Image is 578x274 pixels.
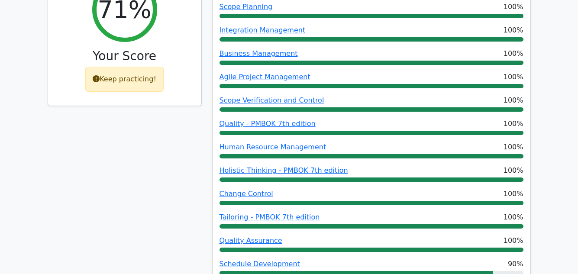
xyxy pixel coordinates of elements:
a: Quality Assurance [220,236,282,245]
a: Business Management [220,49,298,58]
a: Holistic Thinking - PMBOK 7th edition [220,166,348,174]
span: 100% [504,72,523,82]
span: 100% [504,25,523,35]
a: Change Control [220,190,273,198]
a: Scope Planning [220,3,273,11]
span: 100% [504,235,523,246]
h3: Your Score [55,49,194,64]
span: 100% [504,212,523,222]
a: Schedule Development [220,260,300,268]
a: Scope Verification and Control [220,96,324,104]
span: 90% [508,259,523,269]
span: 100% [504,119,523,129]
div: Keep practicing! [85,67,164,92]
span: 100% [504,48,523,59]
span: 100% [504,165,523,176]
a: Tailoring - PMBOK 7th edition [220,213,320,221]
span: 100% [504,142,523,152]
a: Human Resource Management [220,143,326,151]
a: Integration Management [220,26,306,34]
a: Quality - PMBOK 7th edition [220,119,316,128]
a: Agile Project Management [220,73,310,81]
span: 100% [504,2,523,12]
span: 100% [504,95,523,106]
span: 100% [504,189,523,199]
